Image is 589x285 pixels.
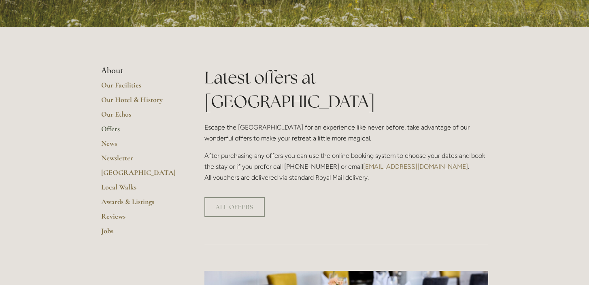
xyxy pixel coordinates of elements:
[101,226,179,241] a: Jobs
[204,150,488,183] p: After purchasing any offers you can use the online booking system to choose your dates and book t...
[101,124,179,139] a: Offers
[101,153,179,168] a: Newsletter
[101,212,179,226] a: Reviews
[101,110,179,124] a: Our Ethos
[101,66,179,76] li: About
[101,197,179,212] a: Awards & Listings
[363,163,468,170] a: [EMAIL_ADDRESS][DOMAIN_NAME]
[204,122,488,144] p: Escape the [GEOGRAPHIC_DATA] for an experience like never before, take advantage of our wonderful...
[101,95,179,110] a: Our Hotel & History
[204,66,488,113] h1: Latest offers at [GEOGRAPHIC_DATA]
[101,81,179,95] a: Our Facilities
[204,197,265,217] a: ALL OFFERS
[101,139,179,153] a: News
[101,168,179,183] a: [GEOGRAPHIC_DATA]
[101,183,179,197] a: Local Walks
